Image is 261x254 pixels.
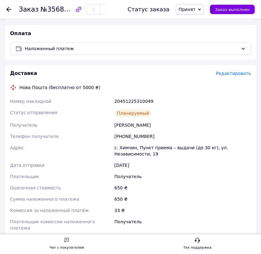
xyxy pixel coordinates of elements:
[10,219,95,230] span: Плательщик комиссии наложенного платежа
[10,145,24,150] span: Адрес
[113,131,252,142] div: [PHONE_NUMBER]
[6,6,11,13] div: Вернуться назад
[113,119,252,131] div: [PERSON_NAME]
[10,70,37,76] span: Доставка
[19,6,39,13] span: Заказ
[113,182,252,193] div: 650 ₴
[10,185,61,190] span: Оценочная стоимость
[113,171,252,182] div: Получатель
[113,96,252,107] div: 20451225310049
[216,71,251,76] span: Редактировать
[210,5,255,14] button: Заказ выполнен
[183,245,211,251] div: Тех поддержка
[113,216,252,234] div: Получатель
[10,30,31,36] span: Оплата
[50,245,84,251] div: Чат с покупателем
[25,45,238,52] span: Наложенный платеж
[10,174,39,179] span: Плательщик
[10,197,79,202] span: Сумма наложенного платежа
[179,7,196,12] span: Принят
[113,142,252,160] div: с. Химчин, Пункт приема – выдачи (до 30 кг), ул. Независимости, 19
[10,208,89,213] span: Комиссия за наложенный платёж
[128,6,170,13] div: Статус заказа
[114,109,152,117] div: Планируемый
[18,84,102,91] div: Нова Пошта (бесплатно от 5000 ₴)
[10,99,51,104] span: Номер накладной
[113,160,252,171] div: [DATE]
[113,205,252,216] div: 33 ₴
[10,123,37,128] span: Получатель
[10,163,44,168] span: Дата отправки
[113,193,252,205] div: 650 ₴
[10,110,57,115] span: Статус отправления
[215,7,250,12] span: Заказ выполнен
[10,134,59,139] span: Телефон получателя
[40,5,85,13] span: №356897524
